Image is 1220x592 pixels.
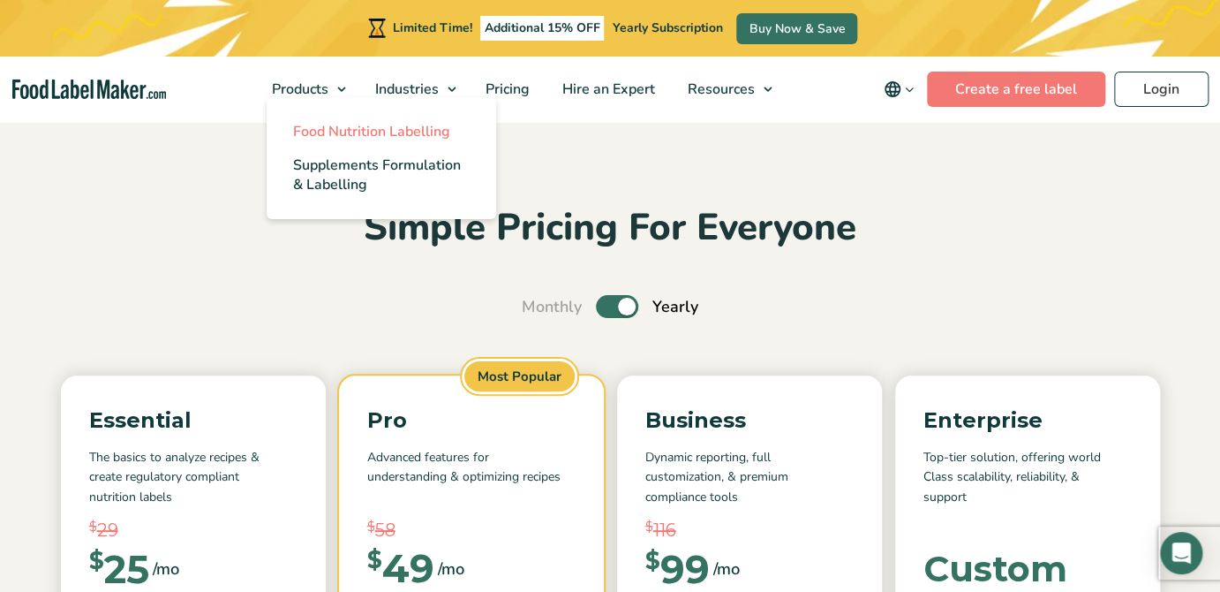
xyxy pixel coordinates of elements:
[645,550,710,588] div: 99
[923,448,1132,507] p: Top-tier solution, offering world Class scalability, reliability, & support
[293,122,450,141] span: Food Nutrition Labelling
[546,57,667,122] a: Hire an Expert
[367,404,576,437] p: Pro
[367,549,434,588] div: 49
[713,557,740,581] span: /mo
[359,57,465,122] a: Industries
[293,156,461,194] span: Supplements Formulation & Labelling
[97,517,118,543] span: 29
[267,148,496,201] a: Supplements Formulation & Labelling
[89,550,149,588] div: 25
[923,404,1132,437] p: Enterprise
[367,517,375,537] span: $
[645,404,854,437] p: Business
[653,517,676,543] span: 116
[923,551,1067,587] div: Custom
[89,517,97,537] span: $
[1160,532,1202,574] div: Open Intercom Messenger
[927,72,1105,107] a: Create a free label
[645,517,653,537] span: $
[470,57,542,122] a: Pricing
[267,80,330,99] span: Products
[153,557,179,581] span: /mo
[89,448,297,507] p: The basics to analyze recipes & create regulatory compliant nutrition labels
[393,19,472,36] span: Limited Time!
[462,359,577,395] span: Most Popular
[370,80,441,99] span: Industries
[596,295,638,318] label: Toggle
[89,404,297,437] p: Essential
[1114,72,1209,107] a: Login
[557,80,657,99] span: Hire an Expert
[645,448,854,507] p: Dynamic reporting, full customization, & premium compliance tools
[13,204,1207,253] h2: Simple Pricing For Everyone
[267,115,496,148] a: Food Nutrition Labelling
[89,550,104,573] span: $
[645,550,660,573] span: $
[256,57,355,122] a: Products
[682,80,757,99] span: Resources
[522,295,582,319] span: Monthly
[367,549,382,572] span: $
[375,517,395,543] span: 58
[652,295,698,319] span: Yearly
[367,448,576,507] p: Advanced features for understanding & optimizing recipes
[438,557,464,581] span: /mo
[480,80,531,99] span: Pricing
[736,13,857,44] a: Buy Now & Save
[612,19,722,36] span: Yearly Subscription
[672,57,781,122] a: Resources
[480,16,605,41] span: Additional 15% OFF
